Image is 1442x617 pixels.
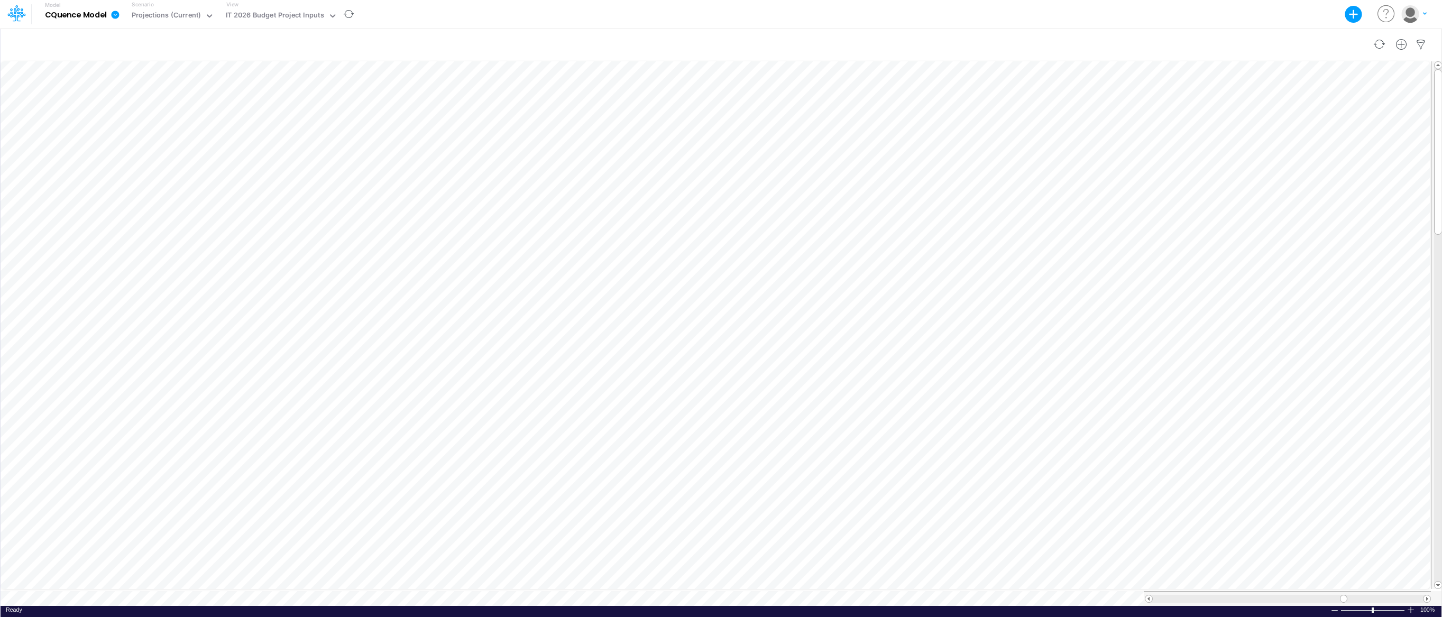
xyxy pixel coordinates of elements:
[1420,606,1436,614] div: Zoom level
[1330,606,1339,614] div: Zoom Out
[6,606,22,613] span: Ready
[45,2,61,8] label: Model
[1420,606,1436,614] span: 100%
[226,10,324,22] div: IT 2026 Budget Project Inputs
[132,1,153,8] label: Scenario
[45,11,107,20] b: CQuence Model
[1340,606,1407,614] div: Zoom
[132,10,201,22] div: Projections (Current)
[1372,607,1374,613] div: Zoom
[226,1,238,8] label: View
[1407,606,1415,614] div: Zoom In
[6,606,22,614] div: In Ready mode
